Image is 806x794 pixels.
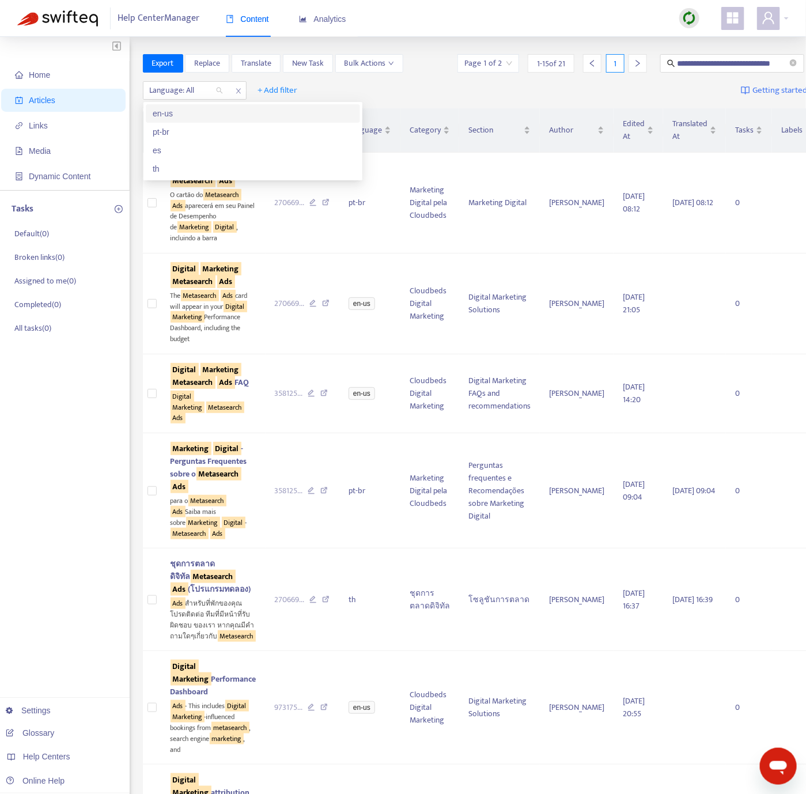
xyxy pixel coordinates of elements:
[210,528,225,539] sqkw: Ads
[185,54,229,73] button: Replace
[634,59,642,67] span: right
[6,776,65,785] a: Online Help
[181,290,219,301] sqkw: Metasearch
[672,484,716,497] span: [DATE] 09:04
[171,596,256,641] div: สำหรับที่พักของคุณ โปรดติดต่อ ทีมที่มีหน้าที่รับผิดชอบ ของเรา หากคุณมีคำถามใดๆเกี่ยวกับ
[196,467,241,481] sqkw: Metasearch
[217,174,235,187] sqkw: Ads
[118,7,200,29] span: Help Center Manager
[6,706,51,715] a: Settings
[213,221,237,233] sqkw: Digital
[188,495,226,506] sqkw: Metasearch
[400,108,459,153] th: Category
[171,363,249,389] span: FAQ
[726,354,772,433] td: 0
[171,288,256,345] div: The card will appear in your Performance Dashboard, including the budget
[760,748,797,785] iframe: Button to launch messaging window
[171,698,256,755] div: - This includes -influenced bookings from , search engine , and
[275,701,303,714] span: 973175 ...
[299,14,346,24] span: Analytics
[623,380,645,406] span: [DATE] 14:20
[222,517,245,528] sqkw: Digital
[12,202,33,216] p: Tasks
[213,442,241,455] sqkw: Digital
[226,14,269,24] span: Content
[459,549,540,651] td: โซลูชันการตลาด
[171,412,186,424] sqkw: Ads
[146,104,360,123] div: en-us
[171,493,256,539] div: para o Saiba mais sobre -
[400,651,459,765] td: Cloudbeds Digital Marketing
[672,593,713,606] span: [DATE] 16:39
[232,54,281,73] button: Translate
[225,700,249,712] sqkw: Digital
[623,478,645,504] span: [DATE] 09:04
[672,196,713,209] span: [DATE] 08:12
[153,107,353,120] div: en-us
[540,153,614,254] td: [PERSON_NAME]
[171,376,215,389] sqkw: Metasearch
[171,442,211,455] sqkw: Marketing
[682,11,697,25] img: sync.dc5367851b00ba804db3.png
[537,58,565,70] span: 1 - 15 of 21
[540,549,614,651] td: [PERSON_NAME]
[171,363,199,376] sqkw: Digital
[741,86,750,95] img: image-link
[200,262,241,275] sqkw: Marketing
[459,153,540,254] td: Marketing Digital
[171,187,256,244] div: O cartão do aparecerá em seu Painel de Desempenho de , incluindo a barra
[171,480,188,493] sqkw: Ads
[211,722,249,733] sqkw: metasearch
[29,96,55,105] span: Articles
[623,290,645,316] span: [DATE] 21:05
[15,172,23,180] span: container
[349,124,382,137] span: Language
[203,189,241,201] sqkw: Metasearch
[6,728,54,738] a: Glossary
[171,506,186,517] sqkw: Ads
[606,54,625,73] div: 1
[663,108,726,153] th: Translated At
[549,124,595,137] span: Author
[400,354,459,433] td: Cloudbeds Digital Marketing
[292,57,324,70] span: New Task
[468,124,521,137] span: Section
[194,57,220,70] span: Replace
[15,147,23,155] span: file-image
[115,205,123,213] span: plus-circle
[339,549,400,651] td: th
[171,583,188,596] sqkw: Ads
[15,71,23,79] span: home
[540,254,614,354] td: [PERSON_NAME]
[171,402,205,413] sqkw: Marketing
[171,174,215,187] sqkw: Metasearch
[735,124,754,137] span: Tasks
[623,587,645,612] span: [DATE] 16:37
[400,433,459,549] td: Marketing Digital pela Cloudbeds
[171,442,247,493] span: - Perguntas Frequentes sobre o
[388,61,394,66] span: down
[206,402,244,413] sqkw: Metasearch
[171,660,199,673] sqkw: Digital
[349,297,375,310] span: en-us
[258,84,298,97] span: + Add filter
[191,570,236,583] sqkw: Metasearch
[171,711,205,723] sqkw: Marketing
[667,59,675,67] span: search
[177,221,211,233] sqkw: Marketing
[400,254,459,354] td: Cloudbeds Digital Marketing
[726,651,772,765] td: 0
[29,172,90,181] span: Dynamic Content
[14,275,76,287] p: Assigned to me ( 0 )
[726,153,772,254] td: 0
[153,126,353,138] div: pt-br
[339,108,400,153] th: Language
[153,162,353,175] div: th
[171,672,211,686] sqkw: Marketing
[146,123,360,141] div: pt-br
[241,57,271,70] span: Translate
[210,733,244,744] sqkw: marketing
[29,70,50,80] span: Home
[299,15,307,23] span: area-chart
[726,11,740,25] span: appstore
